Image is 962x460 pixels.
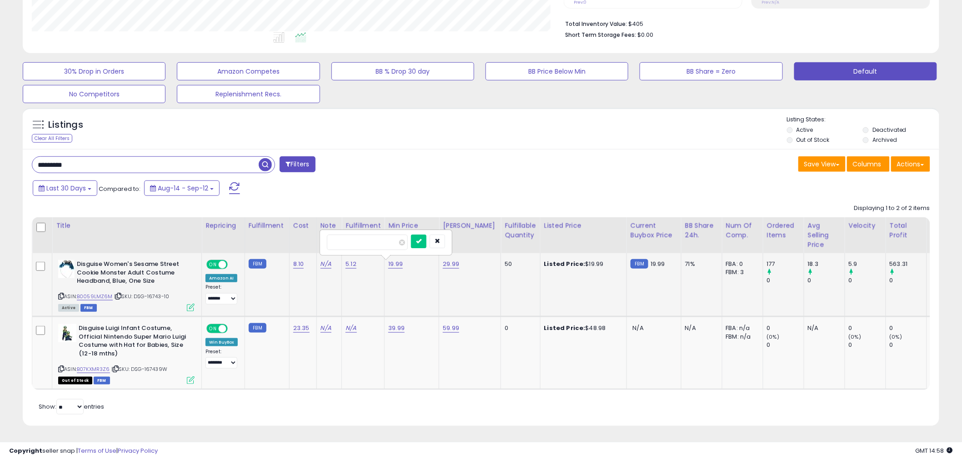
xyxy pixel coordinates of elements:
button: BB % Drop 30 day [331,62,474,80]
button: Save View [798,156,846,172]
div: 18.3 [808,260,845,268]
div: $19.99 [544,260,620,268]
b: Listed Price: [544,324,586,332]
p: Listing States: [787,115,939,124]
a: B0059LMZ6M [77,293,113,300]
div: Amazon AI [205,274,237,282]
div: N/A [685,324,715,332]
div: Fulfillment [249,221,286,230]
button: Default [794,62,937,80]
div: 563.31 [890,260,927,268]
button: Actions [891,156,930,172]
div: 0 [808,276,845,285]
div: 0 [890,324,927,332]
div: Velocity [849,221,882,230]
div: 177 [767,260,804,268]
button: Amazon Competes [177,62,320,80]
div: Preset: [205,284,238,305]
button: Replenishment Recs. [177,85,320,103]
span: Aug-14 - Sep-12 [158,184,208,193]
div: 0 [849,324,886,332]
span: ON [207,261,219,269]
div: Total Profit [890,221,923,240]
a: 39.99 [388,324,405,333]
img: 41qvzGJ+8FL._SL40_.jpg [58,260,75,278]
span: | SKU: DSG-16743-10 [114,293,169,300]
div: Avg Selling Price [808,221,841,250]
a: N/A [321,260,331,269]
div: 0 [890,341,927,349]
div: N/A [808,324,838,332]
div: seller snap | | [9,447,158,455]
div: ASIN: [58,260,195,310]
span: 19.99 [651,260,665,268]
label: Deactivated [872,126,907,134]
div: 0 [505,324,533,332]
button: Aug-14 - Sep-12 [144,180,220,196]
span: Show: entries [39,402,104,411]
div: Note [321,221,338,230]
a: 23.35 [293,324,310,333]
div: FBA: 0 [726,260,756,268]
small: FBM [249,323,266,333]
b: Disguise Women's Sesame Street Cookie Monster Adult Costume Headband, Blue, One Size [77,260,187,288]
span: FBM [80,304,97,312]
button: No Competitors [23,85,165,103]
b: Short Term Storage Fees: [565,31,636,39]
div: Listed Price [544,221,623,230]
div: Ordered Items [767,221,800,240]
div: Min Price [388,221,435,230]
span: Compared to: [99,185,140,193]
img: 416qKBgIJxL._SL40_.jpg [58,324,76,342]
strong: Copyright [9,446,42,455]
div: Repricing [205,221,241,230]
span: 2025-10-13 14:58 GMT [916,446,953,455]
span: FBM [94,377,110,385]
a: Terms of Use [78,446,116,455]
div: 0 [767,341,804,349]
span: N/A [633,324,644,332]
a: N/A [346,324,356,333]
div: $48.98 [544,324,620,332]
span: Columns [853,160,882,169]
button: BB Share = Zero [640,62,782,80]
div: FBM: 3 [726,268,756,276]
a: 8.10 [293,260,304,269]
div: Win BuyBox [205,338,238,346]
small: FBM [249,259,266,269]
div: 0 [849,276,886,285]
label: Active [797,126,813,134]
span: $0.00 [637,30,653,39]
small: FBM [631,259,648,269]
div: 50 [505,260,533,268]
div: Current Buybox Price [631,221,677,240]
button: Filters [280,156,315,172]
b: Total Inventory Value: [565,20,627,28]
div: Displaying 1 to 2 of 2 items [854,204,930,213]
div: 5.9 [849,260,886,268]
h5: Listings [48,119,83,131]
li: $405 [565,18,923,29]
div: Cost [293,221,313,230]
a: N/A [321,324,331,333]
div: ASIN: [58,324,195,383]
label: Archived [872,136,897,144]
span: All listings currently available for purchase on Amazon [58,304,79,312]
small: (0%) [849,333,862,340]
div: Fulfillable Quantity [505,221,536,240]
div: Preset: [205,349,238,369]
div: 0 [767,276,804,285]
div: 0 [849,341,886,349]
span: ON [207,325,219,333]
span: OFF [226,325,241,333]
button: BB Price Below Min [486,62,628,80]
span: All listings that are currently out of stock and unavailable for purchase on Amazon [58,377,92,385]
b: Listed Price: [544,260,586,268]
div: FBM: n/a [726,333,756,341]
button: Last 30 Days [33,180,97,196]
div: 0 [890,276,927,285]
label: Out of Stock [797,136,830,144]
a: 5.12 [346,260,356,269]
span: | SKU: DSG-167439W [111,365,167,373]
a: 29.99 [443,260,459,269]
